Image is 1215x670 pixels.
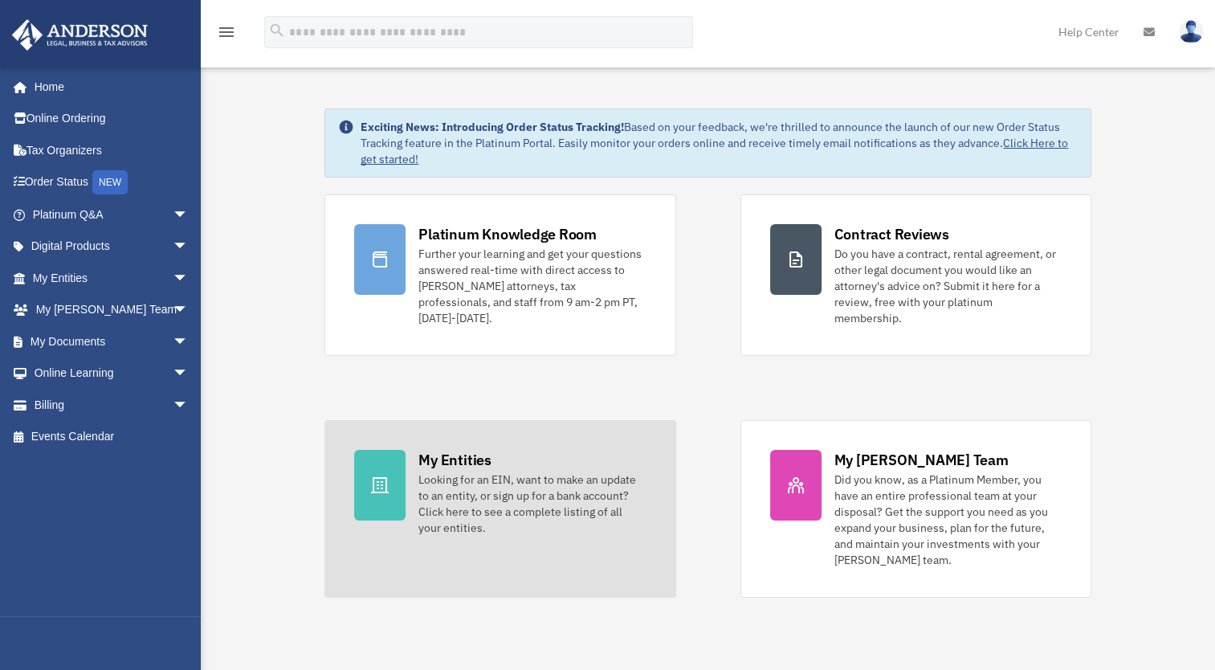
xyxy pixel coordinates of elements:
[834,224,949,244] div: Contract Reviews
[11,262,213,294] a: My Entitiesarrow_drop_down
[11,103,213,135] a: Online Ordering
[92,170,128,194] div: NEW
[173,357,205,390] span: arrow_drop_down
[11,357,213,390] a: Online Learningarrow_drop_down
[173,231,205,264] span: arrow_drop_down
[418,224,597,244] div: Platinum Knowledge Room
[11,389,213,421] a: Billingarrow_drop_down
[361,119,1077,167] div: Based on your feedback, we're thrilled to announce the launch of our new Order Status Tracking fe...
[324,194,675,356] a: Platinum Knowledge Room Further your learning and get your questions answered real-time with dire...
[268,22,286,39] i: search
[418,246,646,326] div: Further your learning and get your questions answered real-time with direct access to [PERSON_NAM...
[11,294,213,326] a: My [PERSON_NAME] Teamarrow_drop_down
[418,450,491,470] div: My Entities
[11,71,205,103] a: Home
[740,420,1091,598] a: My [PERSON_NAME] Team Did you know, as a Platinum Member, you have an entire professional team at...
[11,231,213,263] a: Digital Productsarrow_drop_down
[834,246,1062,326] div: Do you have a contract, rental agreement, or other legal document you would like an attorney's ad...
[7,19,153,51] img: Anderson Advisors Platinum Portal
[11,325,213,357] a: My Documentsarrow_drop_down
[173,325,205,358] span: arrow_drop_down
[173,198,205,231] span: arrow_drop_down
[1179,20,1203,43] img: User Pic
[834,472,1062,568] div: Did you know, as a Platinum Member, you have an entire professional team at your disposal? Get th...
[324,420,675,598] a: My Entities Looking for an EIN, want to make an update to an entity, or sign up for a bank accoun...
[740,194,1091,356] a: Contract Reviews Do you have a contract, rental agreement, or other legal document you would like...
[173,294,205,327] span: arrow_drop_down
[11,134,213,166] a: Tax Organizers
[834,450,1009,470] div: My [PERSON_NAME] Team
[217,22,236,42] i: menu
[11,166,213,199] a: Order StatusNEW
[173,389,205,422] span: arrow_drop_down
[418,472,646,536] div: Looking for an EIN, want to make an update to an entity, or sign up for a bank account? Click her...
[11,198,213,231] a: Platinum Q&Aarrow_drop_down
[217,28,236,42] a: menu
[361,136,1068,166] a: Click Here to get started!
[173,262,205,295] span: arrow_drop_down
[11,421,213,453] a: Events Calendar
[361,120,624,134] strong: Exciting News: Introducing Order Status Tracking!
